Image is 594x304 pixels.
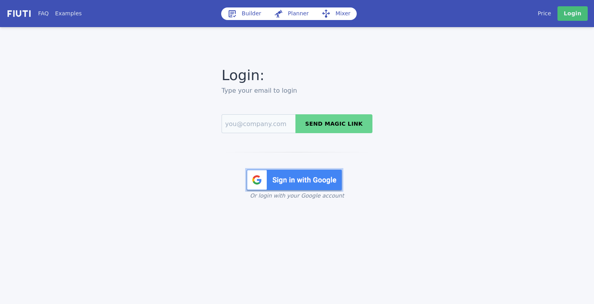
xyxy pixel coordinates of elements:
[38,9,49,18] a: FAQ
[55,9,82,18] a: Examples
[221,7,268,20] a: Builder
[538,9,551,18] a: Price
[295,114,372,133] button: Send magic link
[222,192,372,200] p: Or login with your Google account
[222,65,372,86] h1: Login:
[268,7,315,20] a: Planner
[222,114,295,133] input: Email
[245,168,343,192] img: f41e93e.png
[315,7,357,20] a: Mixer
[222,86,372,95] h2: Type your email to login
[557,6,588,21] a: Login
[6,9,32,18] img: f731f27.png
